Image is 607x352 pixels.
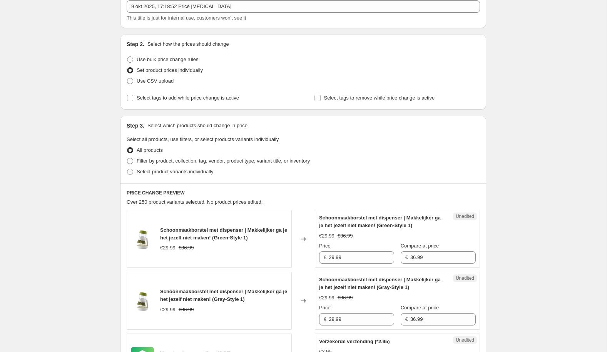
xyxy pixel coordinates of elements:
span: Schoonmaakborstel met dispenser | Makkelijker ga je het jezelf niet maken! (Green-Style 1) [319,215,441,228]
span: Over 250 product variants selected. No product prices edited: [127,199,263,205]
div: €29.99 [319,294,334,302]
h2: Step 3. [127,122,144,130]
span: Verzekerde verzending (*2.95) [319,339,390,344]
div: €29.99 [160,244,176,252]
span: Use CSV upload [137,78,174,84]
span: € [405,316,408,322]
span: Compare at price [401,243,439,249]
span: Select product variants individually [137,169,213,174]
span: Select all products, use filters, or select products variants individually [127,136,279,142]
span: Schoonmaakborstel met dispenser | Makkelijker ga je het jezelf niet maken! (Green-Style 1) [160,227,287,241]
input: 30% off holiday sale [127,0,480,13]
img: S2dd6842804834843af2e5784dbeea0802_80x.webp [131,289,154,312]
span: Price [319,305,331,310]
span: Schoonmaakborstel met dispenser | Makkelijker ga je het jezelf niet maken! (Gray-Style 1) [160,289,287,302]
span: Unedited [456,337,474,343]
span: Filter by product, collection, tag, vendor, product type, variant title, or inventory [137,158,310,164]
div: €29.99 [319,232,334,240]
p: Select which products should change in price [147,122,247,130]
span: Unedited [456,275,474,281]
span: Price [319,243,331,249]
span: Set product prices individually [137,67,203,73]
span: Use bulk price change rules [137,56,198,62]
span: This title is just for internal use, customers won't see it [127,15,246,21]
span: Compare at price [401,305,439,310]
strike: €36.99 [338,294,353,302]
span: Select tags to remove while price change is active [324,95,435,101]
h6: PRICE CHANGE PREVIEW [127,190,480,196]
strike: €36.99 [338,232,353,240]
img: S2dd6842804834843af2e5784dbeea0802_80x.webp [131,227,154,251]
strike: €36.99 [179,306,194,314]
span: Select tags to add while price change is active [137,95,239,101]
span: € [405,254,408,260]
span: € [324,316,326,322]
h2: Step 2. [127,40,144,48]
span: Schoonmaakborstel met dispenser | Makkelijker ga je het jezelf niet maken! (Gray-Style 1) [319,277,441,290]
span: All products [137,147,163,153]
span: € [324,254,326,260]
div: €29.99 [160,306,176,314]
strike: €36.99 [179,244,194,252]
p: Select how the prices should change [147,40,229,48]
span: Unedited [456,213,474,219]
